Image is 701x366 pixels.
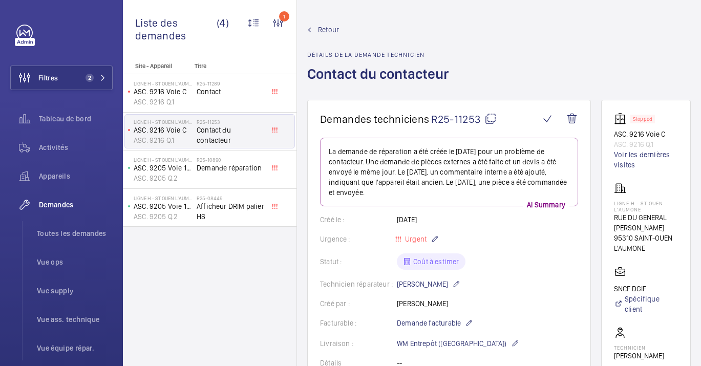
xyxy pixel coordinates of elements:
p: Site - Appareil [123,62,190,70]
p: Titre [195,62,262,70]
span: Demandes techniciens [320,113,429,125]
p: RUE DU GENERAL [PERSON_NAME] [614,212,678,233]
h2: R25-08449 [197,195,264,201]
p: SNCF DGIF [614,284,678,294]
span: Liste des demandes [135,16,217,42]
img: elevator.svg [614,113,630,125]
span: Retour [318,25,339,35]
h2: R25-11289 [197,80,264,87]
p: [PERSON_NAME] [614,351,664,361]
p: ASC. 9216 Voie C [134,87,193,97]
h1: Contact du contacteur [307,64,455,100]
span: Contact [197,87,264,97]
p: ASC. 9205 Voie 1/2 [134,201,193,211]
p: [PERSON_NAME] [397,278,460,290]
p: WM Entrepôt ([GEOGRAPHIC_DATA]) [397,337,519,350]
p: ASC. 9216 Q.1 [134,97,193,107]
span: Vue équipe répar. [37,343,113,353]
p: ASC. 9216 Voie C [134,125,193,135]
a: Voir les dernières visites [614,149,678,170]
p: Ligne H - ST OUEN L'AUMONE [134,80,193,87]
p: La demande de réparation a été créée le [DATE] pour un problème de contacteur. Une demande de piè... [329,146,569,198]
p: Ligne H - ST OUEN L'AUMONE [134,119,193,125]
span: Contact du contacteur [197,125,264,145]
p: Technicien [614,345,664,351]
a: Spécifique client [614,294,678,314]
p: AI Summary [523,200,569,210]
span: Appareils [39,171,113,181]
h2: R25-10890 [197,157,264,163]
h2: Détails de la demande technicien [307,51,455,58]
span: Vue ass. technique [37,314,113,325]
span: Tableau de bord [39,114,113,124]
p: Ligne H - ST OUEN L'AUMONE [614,200,678,212]
span: Activités [39,142,113,153]
span: Toutes les demandes [37,228,113,239]
span: Urgent [403,235,427,243]
span: Filtres [38,73,58,83]
p: Ligne H - ST OUEN L'AUMONE [134,195,193,201]
span: Vue supply [37,286,113,296]
p: ASC. 9205 Voie 1/2 [134,163,193,173]
span: R25-11253 [431,113,497,125]
p: 95310 SAINT-OUEN L'AUMONE [614,233,678,253]
p: ASC. 9216 Q.1 [134,135,193,145]
span: Demande facturable [397,318,461,328]
p: ASC. 9205 Q.2 [134,173,193,183]
span: 2 [86,74,94,82]
button: Filtres2 [10,66,113,90]
span: Vue ops [37,257,113,267]
span: Demande réparation [197,163,264,173]
p: Stopped [633,117,652,121]
p: ASC. 9205 Q.2 [134,211,193,222]
span: Afficheur DRIM palier HS [197,201,264,222]
p: ASC. 9216 Q.1 [614,139,678,149]
h2: R25-11253 [197,119,264,125]
span: Demandes [39,200,113,210]
p: ASC. 9216 Voie C [614,129,678,139]
p: Ligne H - ST OUEN L'AUMONE [134,157,193,163]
